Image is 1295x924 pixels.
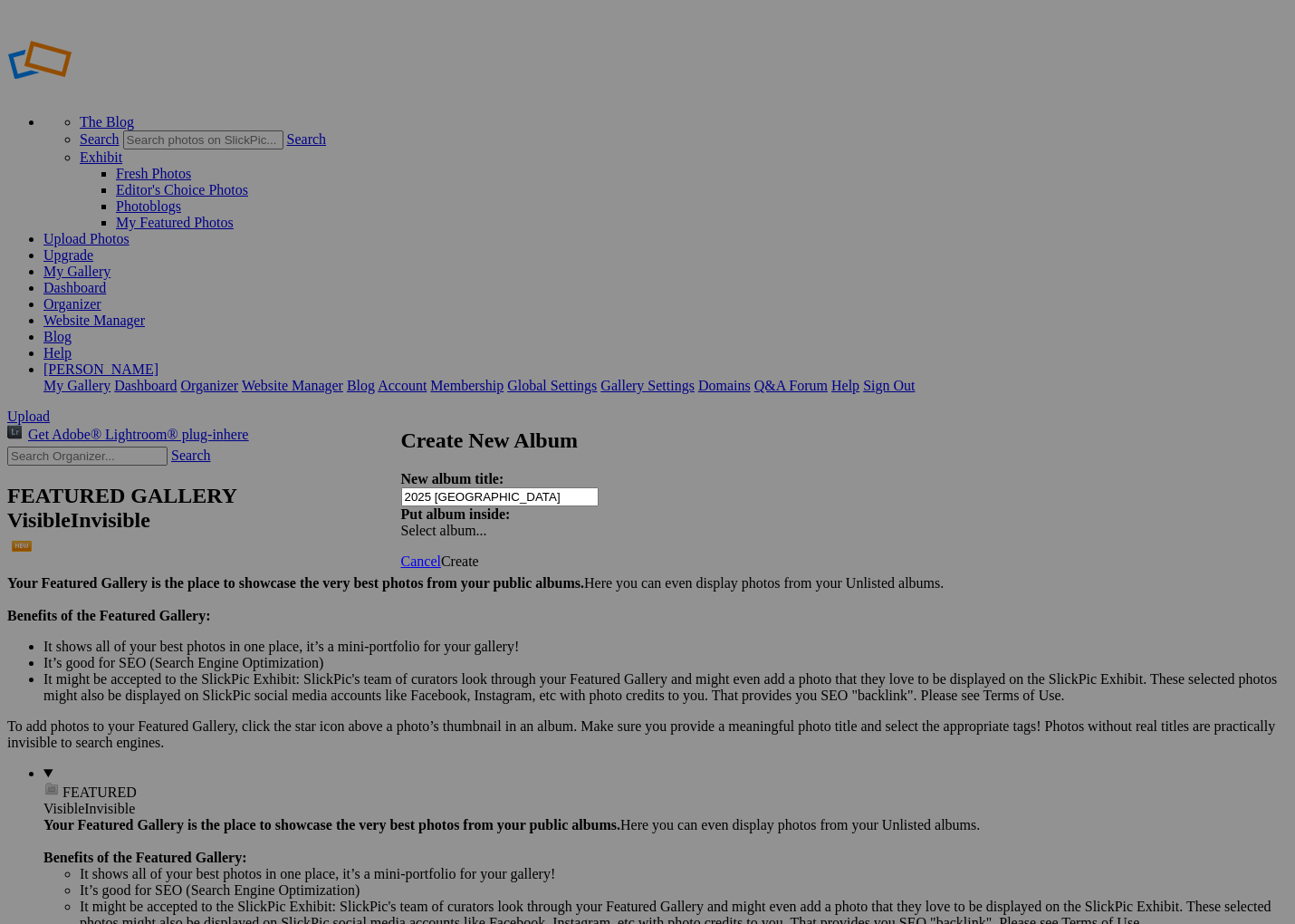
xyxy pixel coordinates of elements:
[401,523,487,538] span: Select album...
[401,506,511,522] strong: Put album inside:
[401,471,504,486] strong: New album title:
[401,553,441,569] a: Cancel
[441,553,479,569] span: Create
[401,428,881,453] h2: Create New Album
